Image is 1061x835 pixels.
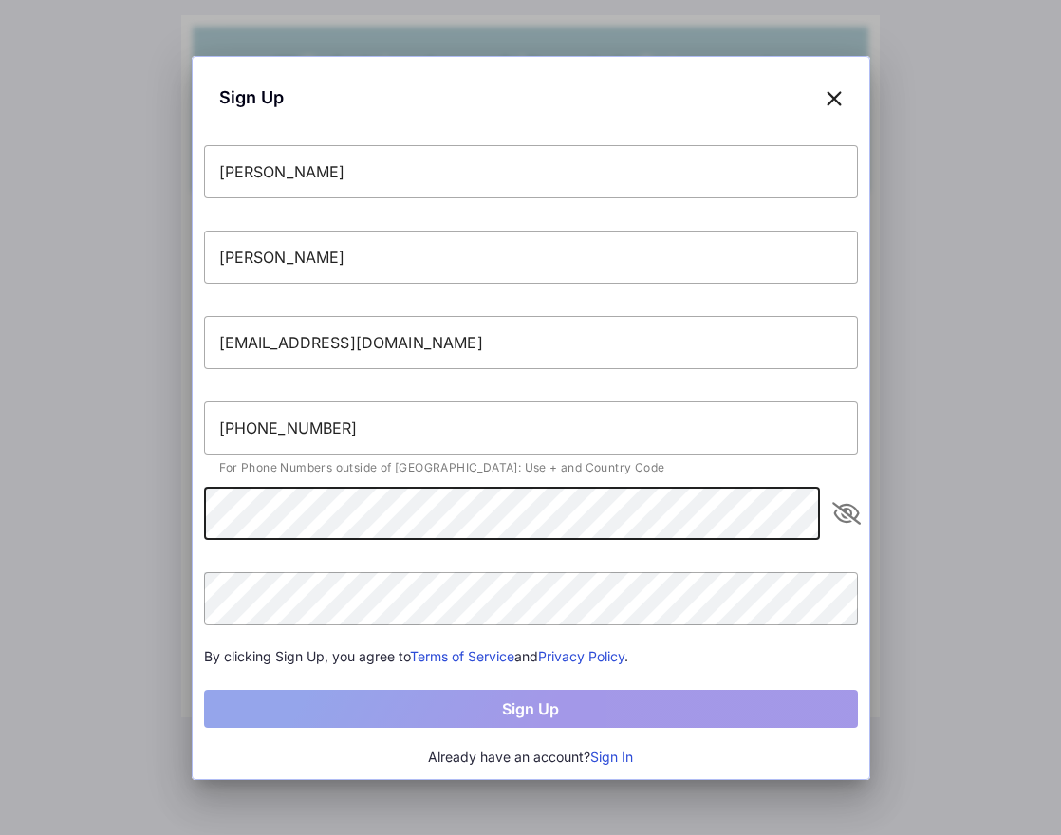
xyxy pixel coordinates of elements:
[835,502,858,525] i: appended action
[204,690,858,728] button: Sign Up
[204,646,858,667] div: By clicking Sign Up, you agree to and .
[219,84,284,110] span: Sign Up
[204,316,858,369] input: Email
[410,648,514,664] a: Terms of Service
[204,747,858,768] div: Already have an account?
[204,231,858,284] input: Last Name
[204,401,858,455] input: Phone Number
[590,747,633,768] button: Sign In
[204,145,858,198] input: First Name
[538,648,624,664] a: Privacy Policy
[219,460,665,474] span: For Phone Numbers outside of [GEOGRAPHIC_DATA]: Use + and Country Code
